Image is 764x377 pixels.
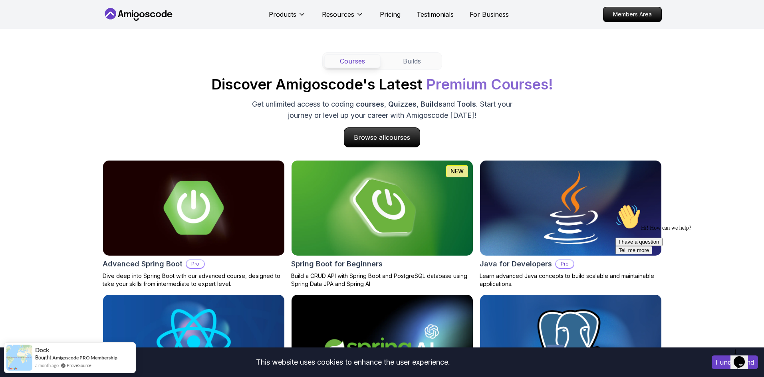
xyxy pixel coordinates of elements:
[187,260,204,268] p: Pro
[211,76,553,92] h2: Discover Amigoscode's Latest
[426,75,553,93] span: Premium Courses!
[380,10,401,19] a: Pricing
[556,260,573,268] p: Pro
[291,272,473,288] p: Build a CRUD API with Spring Boot and PostgreSQL database using Spring Data JPA and Spring AI
[730,345,756,369] iframe: chat widget
[322,10,354,19] p: Resources
[356,100,384,108] span: courses
[3,45,40,54] button: Tell me more
[3,3,147,54] div: 👋Hi! How can we help?I have a questionTell me more
[35,362,59,369] span: a month ago
[6,353,700,371] div: This website uses cookies to enhance the user experience.
[603,7,662,22] a: Members Area
[103,161,284,256] img: Advanced Spring Boot card
[712,355,758,369] button: Accept cookies
[421,100,443,108] span: Builds
[457,100,476,108] span: Tools
[292,161,473,256] img: Spring Boot for Beginners card
[480,258,552,270] h2: Java for Developers
[480,272,662,288] p: Learn advanced Java concepts to build scalable and maintainable applications.
[3,24,79,30] span: Hi! How can we help?
[269,10,296,19] p: Products
[291,160,473,288] a: Spring Boot for Beginners cardNEWSpring Boot for BeginnersBuild a CRUD API with Spring Boot and P...
[386,133,410,141] span: courses
[67,362,91,369] a: ProveSource
[103,160,285,288] a: Advanced Spring Boot cardAdvanced Spring BootProDive deep into Spring Boot with our advanced cour...
[612,201,756,341] iframe: chat widget
[103,272,285,288] p: Dive deep into Spring Boot with our advanced course, designed to take your skills from intermedia...
[480,161,661,256] img: Java for Developers card
[3,3,29,29] img: :wave:
[344,127,420,147] a: Browse allcourses
[248,99,516,121] p: Get unlimited access to coding , , and . Start your journey or level up your career with Amigosco...
[324,54,381,68] button: Courses
[103,258,183,270] h2: Advanced Spring Boot
[3,37,50,45] button: I have a question
[35,354,52,361] span: Bought
[52,355,117,361] a: Amigoscode PRO Membership
[388,100,417,108] span: Quizzes
[417,10,454,19] a: Testimonials
[269,10,306,26] button: Products
[35,347,49,353] span: Dock
[480,160,662,288] a: Java for Developers cardJava for DevelopersProLearn advanced Java concepts to build scalable and ...
[6,345,32,371] img: provesource social proof notification image
[344,128,420,147] p: Browse all
[470,10,509,19] a: For Business
[384,54,440,68] button: Builds
[322,10,364,26] button: Resources
[291,258,383,270] h2: Spring Boot for Beginners
[450,167,464,175] p: NEW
